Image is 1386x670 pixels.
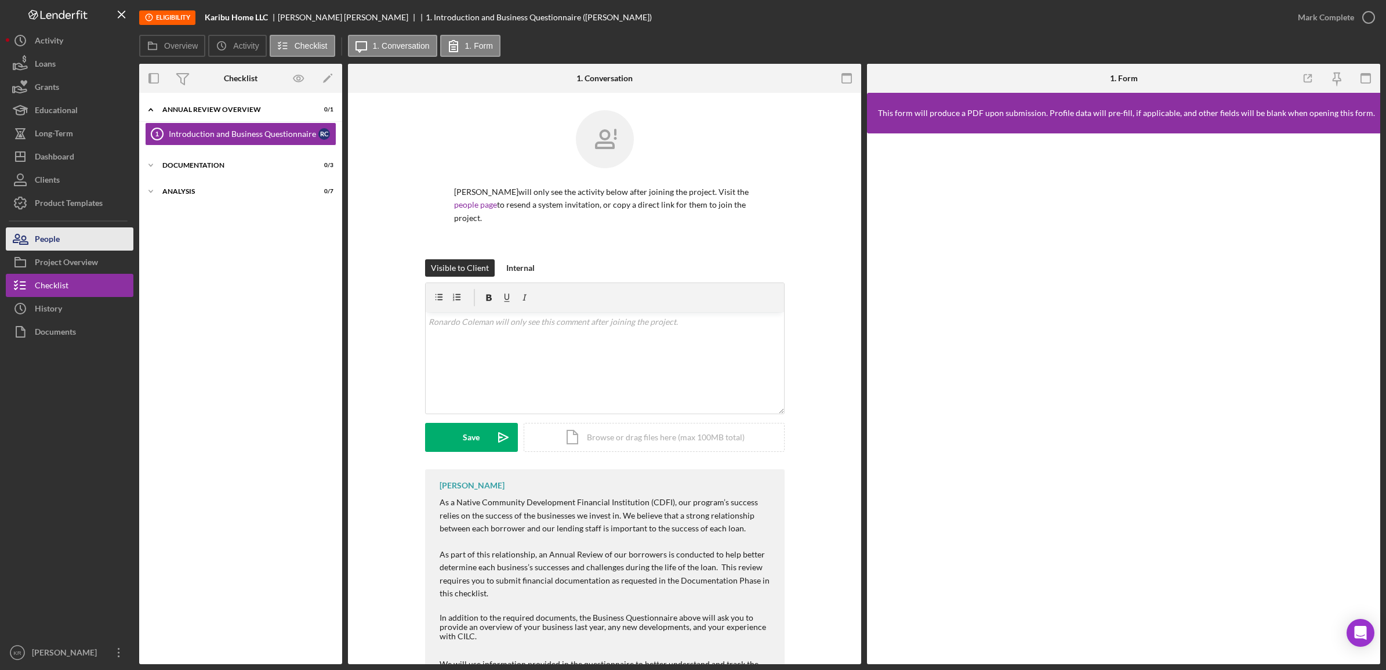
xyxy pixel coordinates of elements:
div: 0 / 7 [313,188,333,195]
button: Activity [208,35,266,57]
button: Checklist [270,35,335,57]
label: 1. Form [465,41,493,50]
iframe: Lenderfit form [879,145,1370,653]
div: 1. Introduction and Business Questionnaire ([PERSON_NAME]) [426,13,652,22]
p: [PERSON_NAME] will only see the activity below after joining the project. Visit the to resend a s... [454,186,756,224]
p: As part of this relationship, an Annual Review of our borrowers is conducted to help better deter... [440,548,773,613]
div: R C [318,128,330,140]
div: Checklist [224,74,257,83]
div: Save [463,423,480,452]
div: [PERSON_NAME] [440,481,505,490]
div: This stage is no longer available as part of the standard workflow for Small Business Annual Revi... [139,10,195,25]
button: Mark Complete [1286,6,1380,29]
label: 1. Conversation [373,41,430,50]
text: KR [13,650,21,656]
div: Visible to Client [431,259,489,277]
a: people page [454,200,497,209]
div: Annual Review Overview [162,106,304,113]
a: 1Introduction and Business QuestionnaireRC [145,122,336,146]
div: This form will produce a PDF upon submission. Profile data will pre-fill, if applicable, and othe... [878,108,1375,118]
label: Overview [164,41,198,50]
div: 0 / 3 [313,162,333,169]
div: [PERSON_NAME] [29,641,104,667]
button: 1. Conversation [348,35,437,57]
div: Analysis [162,188,304,195]
div: Mark Complete [1298,6,1354,29]
label: Checklist [295,41,328,50]
div: 1. Form [1110,74,1138,83]
div: Eligibility [139,10,195,25]
div: 0 / 1 [313,106,333,113]
div: Internal [506,259,535,277]
button: Internal [500,259,540,277]
tspan: 1 [155,131,159,137]
button: Save [425,423,518,452]
p: As a Native Community Development Financial Institution (CDFI), our program’s success relies on t... [440,496,773,548]
div: Documentation [162,162,304,169]
button: Overview [139,35,205,57]
label: Activity [233,41,259,50]
div: Open Intercom Messenger [1347,619,1374,647]
button: KR[PERSON_NAME] [6,641,133,664]
button: 1. Form [440,35,500,57]
div: Introduction and Business Questionnaire [169,129,318,139]
div: 1. Conversation [576,74,633,83]
b: Karibu Home LLC [205,13,268,22]
div: [PERSON_NAME] [PERSON_NAME] [278,13,418,22]
button: Visible to Client [425,259,495,277]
